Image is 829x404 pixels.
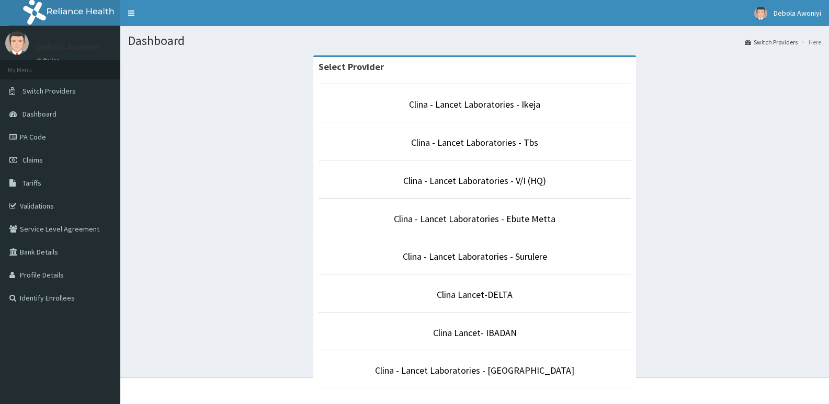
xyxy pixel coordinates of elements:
[394,213,555,225] a: Clina - Lancet Laboratories - Ebute Metta
[22,109,56,119] span: Dashboard
[745,38,798,47] a: Switch Providers
[409,98,540,110] a: Clina - Lancet Laboratories - Ikeja
[774,8,821,18] span: Debola Awoniyi
[22,155,43,165] span: Claims
[5,31,29,55] img: User Image
[437,288,513,301] a: Clina Lancet-DELTA
[799,38,821,47] li: Here
[411,136,538,148] a: Clina - Lancet Laboratories - Tbs
[22,178,41,188] span: Tariffs
[375,364,574,376] a: Clina - Lancet Laboratories - [GEOGRAPHIC_DATA]
[403,175,546,187] a: Clina - Lancet Laboratories - V/I (HQ)
[37,42,99,52] p: Debola Awoniyi
[128,34,821,48] h1: Dashboard
[22,86,76,96] span: Switch Providers
[433,327,517,339] a: Clina Lancet- IBADAN
[319,61,384,73] strong: Select Provider
[754,7,767,20] img: User Image
[403,250,547,262] a: Clina - Lancet Laboratories - Surulere
[37,57,62,64] a: Online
